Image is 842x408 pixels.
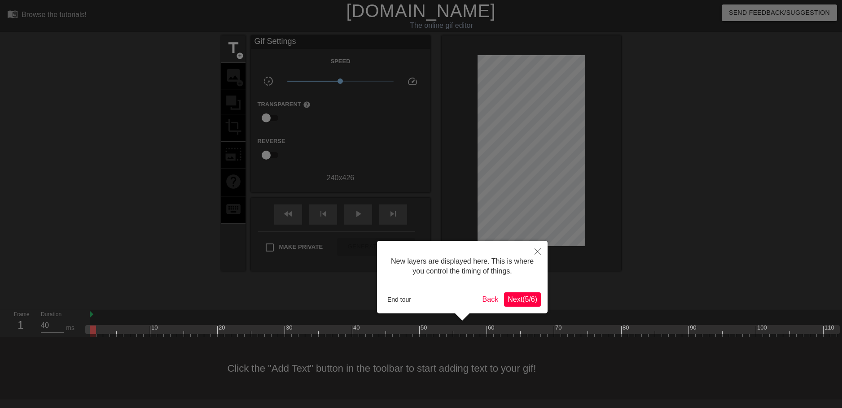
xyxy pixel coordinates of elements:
[528,241,548,261] button: Close
[384,247,541,286] div: New layers are displayed here. This is where you control the timing of things.
[479,292,502,307] button: Back
[384,293,415,306] button: End tour
[508,295,537,303] span: Next ( 5 / 6 )
[504,292,541,307] button: Next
